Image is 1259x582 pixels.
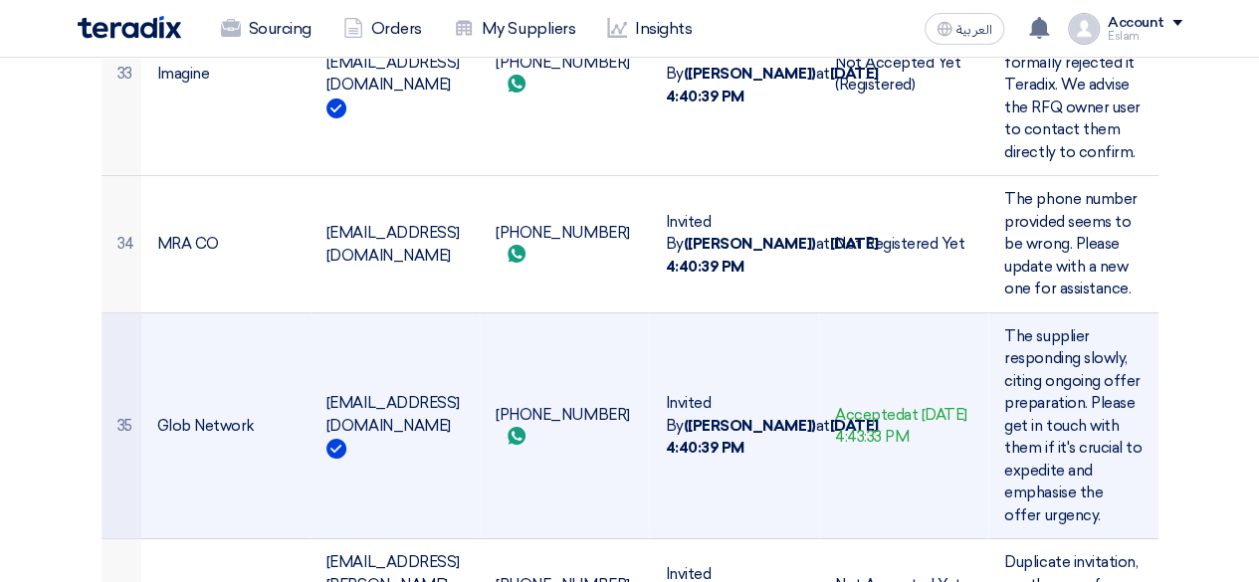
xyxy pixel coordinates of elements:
div: Eslam [1108,31,1182,42]
td: 35 [102,312,141,539]
a: Insights [591,7,708,51]
span: العربية [956,23,992,37]
td: [PHONE_NUMBER] [480,176,649,313]
span: The supplier responding slowly, citing ongoing offer preparation. Please get in touch with them i... [1004,327,1142,524]
td: MRA CO [141,176,311,313]
td: [EMAIL_ADDRESS][DOMAIN_NAME] [311,312,480,539]
span: Invited By at [665,43,878,105]
img: Verified Account [326,98,346,118]
a: My Suppliers [438,7,591,51]
b: ([PERSON_NAME]) [684,65,816,83]
a: Orders [327,7,438,51]
div: Not Accepted Yet (Registered) [835,52,972,97]
img: profile_test.png [1068,13,1100,45]
b: ([PERSON_NAME]) [684,417,816,435]
b: [DATE] 4:40:39 PM [665,235,878,276]
div: Not Registered Yet [835,233,972,256]
td: [PHONE_NUMBER] [480,312,649,539]
b: [DATE] 4:40:39 PM [665,65,878,105]
span: Invited By at [665,213,878,276]
td: Glob Network [141,312,311,539]
img: Teradix logo [78,16,181,39]
td: [EMAIL_ADDRESS][DOMAIN_NAME] [311,176,480,313]
span: at [DATE] 4:43:33 PM [835,406,967,447]
button: العربية [925,13,1004,45]
span: The phone number provided seems to be wrong. Please update with a new one for assistance. [1004,190,1137,297]
a: Sourcing [205,7,327,51]
td: 34 [102,176,141,313]
div: Accepted [835,404,972,449]
span: Invited By at [665,394,878,457]
div: Account [1108,15,1164,32]
img: Verified Account [326,439,346,459]
b: ([PERSON_NAME]) [684,235,816,253]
